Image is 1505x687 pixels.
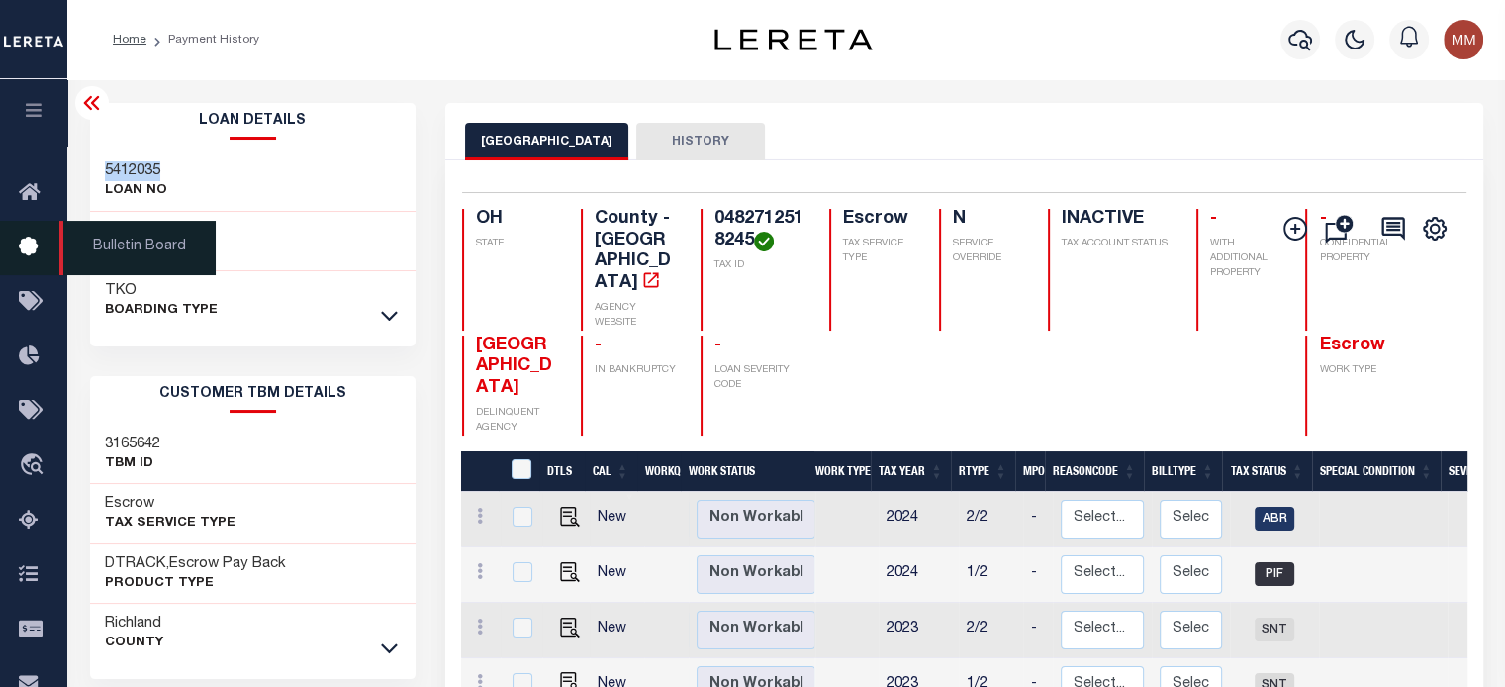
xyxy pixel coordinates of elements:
[681,451,814,492] th: Work Status
[595,337,602,354] span: -
[1023,547,1053,603] td: -
[105,281,218,301] h3: TKO
[1045,451,1144,492] th: ReasonCode: activate to sort column ascending
[90,376,417,413] h2: CUSTOMER TBM DETAILS
[499,451,539,492] th: &nbsp;
[105,435,160,454] h3: 3165642
[1222,451,1312,492] th: Tax Status: activate to sort column ascending
[539,451,585,492] th: DTLS
[59,221,216,275] span: Bulletin Board
[105,454,160,474] p: TBM ID
[959,492,1023,547] td: 2/2
[843,237,915,266] p: TAX SERVICE TYPE
[714,209,805,251] h4: 0482712518245
[1210,210,1217,228] span: -
[113,34,146,46] a: Home
[476,337,552,397] span: [GEOGRAPHIC_DATA]
[105,554,286,574] h3: DTRACK,Escrow Pay Back
[105,181,167,201] p: LOAN NO
[1023,492,1053,547] td: -
[590,547,644,603] td: New
[465,123,628,160] button: [GEOGRAPHIC_DATA]
[1144,451,1222,492] th: BillType: activate to sort column ascending
[19,453,50,479] i: travel_explore
[1255,618,1294,641] span: SNT
[105,161,167,181] h3: 5412035
[714,363,805,393] p: LOAN SEVERITY CODE
[843,209,915,231] h4: Escrow
[879,492,959,547] td: 2024
[476,237,557,251] p: STATE
[105,574,286,594] p: Product Type
[807,451,871,492] th: Work Type
[595,301,676,331] p: AGENCY WEBSITE
[105,614,163,634] h3: Richland
[1062,209,1172,231] h4: INACTIVE
[1023,603,1053,658] td: -
[959,603,1023,658] td: 2/2
[951,451,1015,492] th: RType: activate to sort column ascending
[585,451,637,492] th: CAL: activate to sort column ascending
[953,237,1025,266] p: SERVICE OVERRIDE
[476,209,557,231] h4: OH
[871,451,951,492] th: Tax Year: activate to sort column ascending
[1255,562,1294,586] span: PIF
[714,258,805,273] p: TAX ID
[595,363,676,378] p: IN BANKRUPTCY
[1312,451,1441,492] th: Special Condition: activate to sort column ascending
[105,634,163,653] p: County
[1255,507,1294,531] span: ABR
[146,31,259,49] li: Payment History
[461,451,499,492] th: &nbsp;&nbsp;&nbsp;&nbsp;&nbsp;&nbsp;&nbsp;&nbsp;&nbsp;&nbsp;
[476,406,557,436] p: DELINQUENT AGENCY
[595,209,676,294] h4: County - [GEOGRAPHIC_DATA]
[105,494,235,514] h3: Escrow
[1062,237,1172,251] p: TAX ACCOUNT STATUS
[105,301,218,321] p: BOARDING TYPE
[590,492,644,547] td: New
[714,337,721,354] span: -
[637,451,681,492] th: WorkQ
[714,29,873,50] img: logo-dark.svg
[959,547,1023,603] td: 1/2
[879,547,959,603] td: 2024
[953,209,1025,231] h4: N
[879,603,959,658] td: 2023
[1444,20,1483,59] img: svg+xml;base64,PHN2ZyB4bWxucz0iaHR0cDovL3d3dy53My5vcmcvMjAwMC9zdmciIHBvaW50ZXItZXZlbnRzPSJub25lIi...
[90,103,417,140] h2: Loan Details
[590,603,644,658] td: New
[105,514,235,534] p: Tax Service Type
[636,123,765,160] button: HISTORY
[1210,237,1282,281] p: WITH ADDITIONAL PROPERTY
[1015,451,1045,492] th: MPO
